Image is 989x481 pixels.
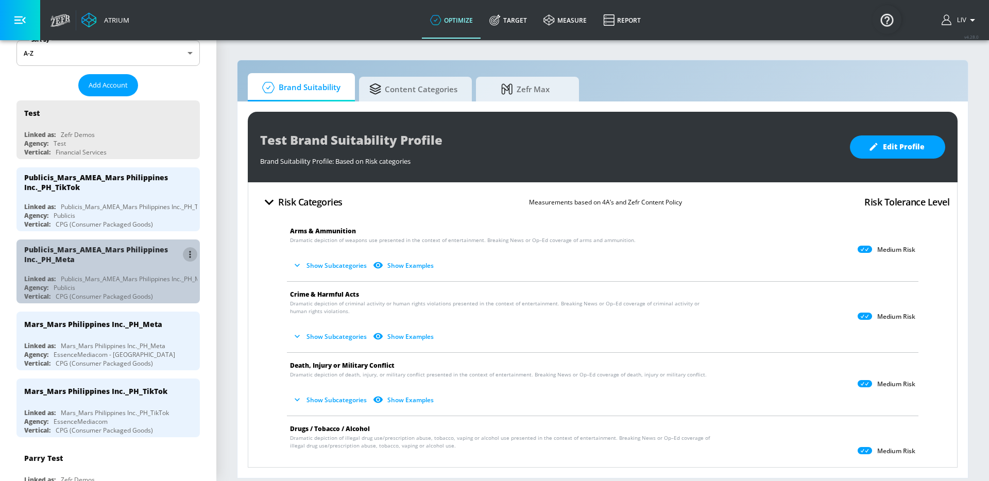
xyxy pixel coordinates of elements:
[371,257,438,274] button: Show Examples
[24,130,56,139] div: Linked as:
[89,79,128,91] span: Add Account
[877,313,915,321] p: Medium Risk
[24,211,48,220] div: Agency:
[260,151,840,166] div: Brand Suitability Profile: Based on Risk categories
[258,75,340,100] span: Brand Suitability
[16,312,200,370] div: Mars_Mars Philippines Inc._PH_MetaLinked as:Mars_Mars Philippines Inc._PH_MetaAgency:EssenceMedia...
[290,227,356,235] span: Arms & Ammunition
[24,202,56,211] div: Linked as:
[24,108,40,118] div: Test
[529,197,682,208] p: Measurements based on 4A’s and Zefr Content Policy
[56,359,153,368] div: CPG (Consumer Packaged Goods)
[864,195,949,209] h4: Risk Tolerance Level
[290,328,371,345] button: Show Subcategories
[61,408,169,417] div: Mars_Mars Philippines Inc._PH_TikTok
[278,195,343,209] h4: Risk Categories
[535,2,595,39] a: measure
[54,417,108,426] div: EssenceMediacom
[871,141,925,153] span: Edit Profile
[290,290,359,299] span: Crime & Harmful Acts
[877,246,915,254] p: Medium Risk
[24,139,48,148] div: Agency:
[54,211,75,220] div: Publicis
[24,350,48,359] div: Agency:
[24,426,50,435] div: Vertical:
[61,274,210,283] div: Publicis_Mars_AMEA_Mars Philippines Inc._PH_Meta
[61,202,213,211] div: Publicis_Mars_AMEA_Mars Philippines Inc._PH_TikTok
[54,350,175,359] div: EssenceMediacom - [GEOGRAPHIC_DATA]
[24,274,56,283] div: Linked as:
[371,328,438,345] button: Show Examples
[873,5,901,34] button: Open Resource Center
[16,239,200,303] div: Publicis_Mars_AMEA_Mars Philippines Inc._PH_MetaLinked as:Publicis_Mars_AMEA_Mars Philippines Inc...
[24,245,183,264] div: Publicis_Mars_AMEA_Mars Philippines Inc._PH_Meta
[24,173,183,192] div: Publicis_Mars_AMEA_Mars Philippines Inc._PH_TikTok
[290,462,371,479] button: Show Subcategories
[56,148,107,157] div: Financial Services
[24,386,167,396] div: Mars_Mars Philippines Inc._PH_TikTok
[24,359,50,368] div: Vertical:
[54,139,66,148] div: Test
[486,77,565,101] span: Zefr Max
[24,453,63,463] div: Parry Test
[16,167,200,231] div: Publicis_Mars_AMEA_Mars Philippines Inc._PH_TikTokLinked as:Publicis_Mars_AMEA_Mars Philippines I...
[16,100,200,159] div: TestLinked as:Zefr DemosAgency:TestVertical:Financial Services
[24,148,50,157] div: Vertical:
[56,292,153,301] div: CPG (Consumer Packaged Goods)
[61,341,165,350] div: Mars_Mars Philippines Inc._PH_Meta
[290,391,371,408] button: Show Subcategories
[16,379,200,437] div: Mars_Mars Philippines Inc._PH_TikTokLinked as:Mars_Mars Philippines Inc._PH_TikTokAgency:EssenceM...
[24,292,50,301] div: Vertical:
[290,424,370,433] span: Drugs / Tobacco / Alcohol
[290,434,716,450] span: Dramatic depiction of illegal drug use/prescription abuse, tobacco, vaping or alcohol use present...
[290,361,395,370] span: Death, Injury or Military Conflict
[24,220,50,229] div: Vertical:
[290,371,707,379] span: Dramatic depiction of death, injury, or military conflict presented in the context of entertainme...
[942,14,979,26] button: Liv
[24,408,56,417] div: Linked as:
[877,447,915,455] p: Medium Risk
[24,319,162,329] div: Mars_Mars Philippines Inc._PH_Meta
[24,417,48,426] div: Agency:
[256,190,347,214] button: Risk Categories
[481,2,535,39] a: Target
[953,16,966,24] span: login as: liv.ho@zefr.com
[56,426,153,435] div: CPG (Consumer Packaged Goods)
[81,12,129,28] a: Atrium
[290,236,636,244] span: Dramatic depiction of weapons use presented in the context of entertainment. Breaking News or Op–...
[290,300,716,315] span: Dramatic depiction of criminal activity or human rights violations presented in the context of en...
[422,2,481,39] a: optimize
[16,40,200,66] div: A-Z
[54,283,75,292] div: Publicis
[78,74,138,96] button: Add Account
[24,283,48,292] div: Agency:
[24,341,56,350] div: Linked as:
[850,135,945,159] button: Edit Profile
[56,220,153,229] div: CPG (Consumer Packaged Goods)
[371,391,438,408] button: Show Examples
[100,15,129,25] div: Atrium
[595,2,649,39] a: Report
[369,77,457,101] span: Content Categories
[877,380,915,388] p: Medium Risk
[290,257,371,274] button: Show Subcategories
[371,462,438,479] button: Show Examples
[61,130,95,139] div: Zefr Demos
[964,34,979,40] span: v 4.28.0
